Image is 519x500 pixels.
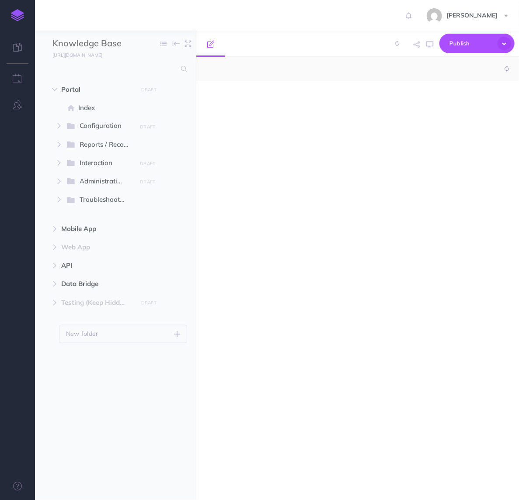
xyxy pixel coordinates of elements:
[78,103,143,113] span: Index
[137,122,159,132] button: DRAFT
[80,176,130,187] span: Administration
[140,179,155,185] small: DRAFT
[61,297,132,308] span: Testing (Keep Hidden)
[61,279,132,289] span: Data Bridge
[442,11,502,19] span: [PERSON_NAME]
[449,37,493,50] span: Publish
[61,242,132,252] span: Web App
[80,158,130,169] span: Interaction
[80,139,136,151] span: Reports / Records
[439,34,515,53] button: Publish
[52,61,176,77] input: Search
[11,9,24,21] img: logo-mark.svg
[141,300,157,306] small: DRAFT
[59,325,187,343] button: New folder
[427,8,442,24] img: de744a1c6085761c972ea050a2b8d70b.jpg
[35,50,111,59] a: [URL][DOMAIN_NAME]
[80,121,130,132] span: Configuration
[66,329,98,338] p: New folder
[80,194,132,206] span: Troubleshooting
[138,298,160,308] button: DRAFT
[140,161,155,166] small: DRAFT
[137,159,159,169] button: DRAFT
[141,87,157,93] small: DRAFT
[61,84,132,95] span: Portal
[52,52,102,58] small: [URL][DOMAIN_NAME]
[61,224,132,234] span: Mobile App
[138,85,160,95] button: DRAFT
[61,260,132,271] span: API
[52,37,155,50] input: Documentation Name
[137,177,159,187] button: DRAFT
[140,124,155,130] small: DRAFT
